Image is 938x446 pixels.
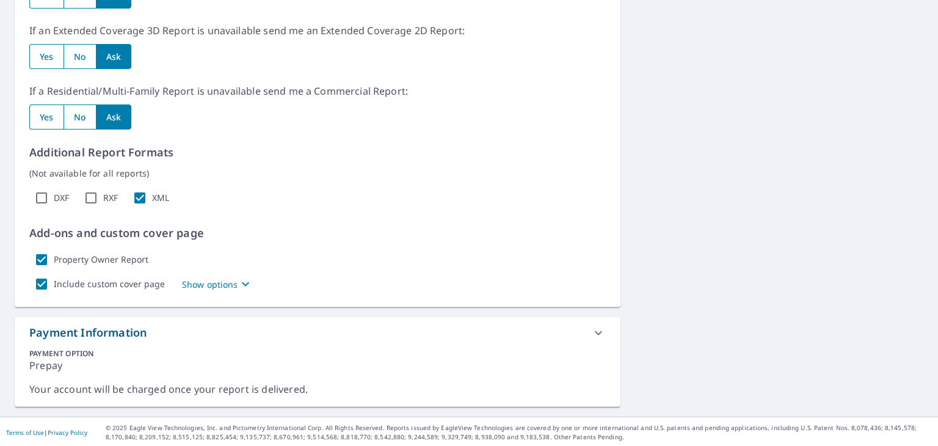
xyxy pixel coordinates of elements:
p: Show options [182,278,238,291]
div: Prepay [29,359,606,382]
label: Property Owner Report [54,254,148,265]
label: XML [152,192,169,203]
p: (Not available for all reports) [29,167,606,180]
label: Include custom cover page [54,279,165,290]
div: Payment Information [15,317,620,348]
p: If a Residential/Multi-Family Report is unavailable send me a Commercial Report: [29,84,606,98]
p: | [6,429,87,436]
label: RXF [103,192,118,203]
p: © 2025 Eagle View Technologies, Inc. and Pictometry International Corp. All Rights Reserved. Repo... [106,423,932,442]
label: DXF [54,192,69,203]
p: If an Extended Coverage 3D Report is unavailable send me an Extended Coverage 2D Report: [29,23,606,38]
button: Show options [182,277,253,291]
a: Terms of Use [6,428,44,437]
p: Additional Report Formats [29,144,606,161]
a: Privacy Policy [48,428,87,437]
div: Your account will be charged once your report is delivered. [29,382,606,397]
p: Add-ons and custom cover page [29,225,606,241]
div: PAYMENT OPTION [29,348,606,359]
div: Payment Information [29,324,147,341]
